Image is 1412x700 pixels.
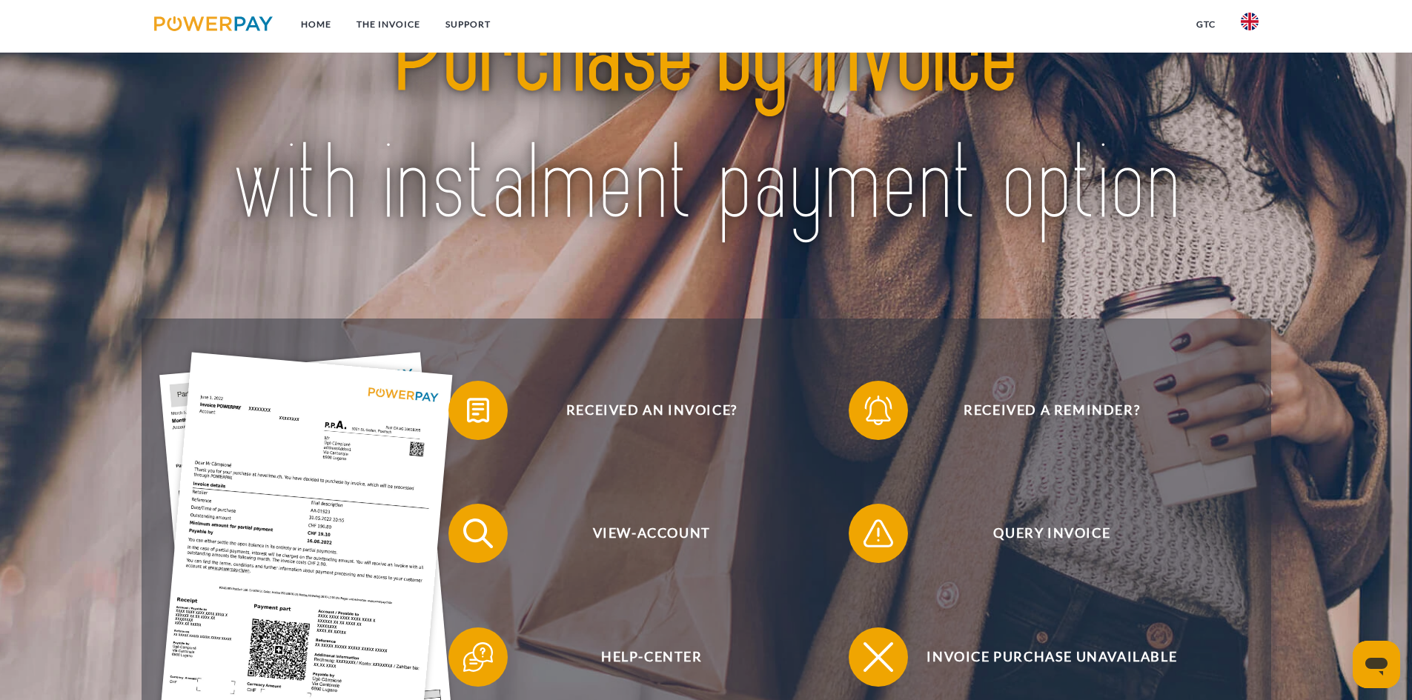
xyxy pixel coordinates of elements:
[433,11,503,38] a: Support
[849,627,1234,687] button: Invoice purchase unavailable
[860,515,897,552] img: qb_warning.svg
[849,381,1234,440] button: Received a reminder?
[460,515,497,552] img: qb_search.svg
[860,639,897,676] img: qb_close.svg
[470,627,833,687] span: Help-Center
[1241,13,1259,30] img: en
[460,392,497,429] img: qb_bill.svg
[870,627,1233,687] span: Invoice purchase unavailable
[448,627,834,687] button: Help-Center
[460,639,497,676] img: qb_help.svg
[154,16,274,31] img: logo-powerpay.svg
[870,504,1233,563] span: Query Invoice
[288,11,344,38] a: Home
[849,504,1234,563] button: Query Invoice
[1353,641,1400,688] iframe: Button to launch messaging window
[344,11,433,38] a: THE INVOICE
[870,381,1233,440] span: Received a reminder?
[448,381,834,440] button: Received an invoice?
[1184,11,1228,38] a: GTC
[470,381,833,440] span: Received an invoice?
[470,504,833,563] span: View-Account
[448,504,834,563] button: View-Account
[860,392,897,429] img: qb_bell.svg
